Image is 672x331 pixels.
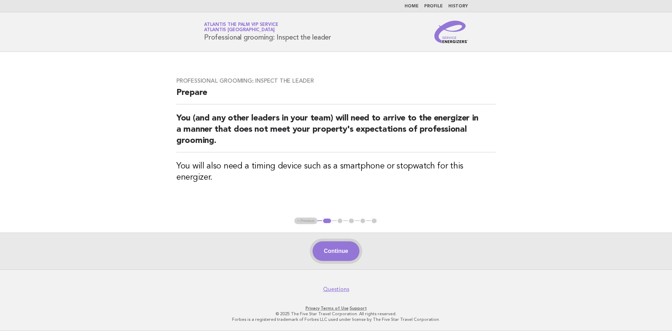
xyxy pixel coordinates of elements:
a: Privacy [306,306,320,311]
span: Atlantis [GEOGRAPHIC_DATA] [204,28,275,33]
a: Atlantis The Palm VIP ServiceAtlantis [GEOGRAPHIC_DATA] [204,22,278,32]
h3: Professional grooming: Inspect the leader [176,77,496,84]
a: Support [350,306,367,311]
img: Service Energizers [434,21,468,43]
a: Questions [323,286,349,293]
h2: You (and any other leaders in your team) will need to arrive to the energizer in a manner that do... [176,113,496,152]
a: History [448,4,468,8]
button: Continue [313,241,359,261]
h2: Prepare [176,87,496,104]
p: · · [122,305,550,311]
button: 1 [322,218,332,225]
a: Home [405,4,419,8]
a: Terms of Use [321,306,349,311]
a: Profile [424,4,443,8]
h1: Professional grooming: Inspect the leader [204,23,331,41]
p: © 2025 The Five Star Travel Corporation. All rights reserved. [122,311,550,317]
p: Forbes is a registered trademark of Forbes LLC used under license by The Five Star Travel Corpora... [122,317,550,322]
h3: You will also need a timing device such as a smartphone or stopwatch for this energizer. [176,161,496,183]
